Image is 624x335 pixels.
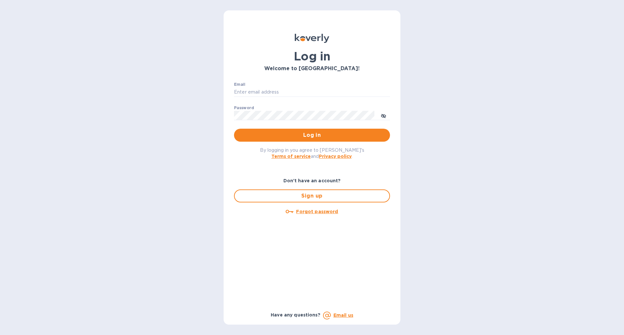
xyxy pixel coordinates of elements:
[295,34,329,43] img: Koverly
[234,87,390,97] input: Enter email address
[234,189,390,202] button: Sign up
[296,209,338,214] u: Forgot password
[260,148,364,159] span: By logging in you agree to [PERSON_NAME]'s and .
[271,154,311,159] a: Terms of service
[377,109,390,122] button: toggle password visibility
[239,131,385,139] span: Log in
[333,313,353,318] a: Email us
[234,83,245,86] label: Email
[240,192,384,200] span: Sign up
[234,66,390,72] h3: Welcome to [GEOGRAPHIC_DATA]!
[283,178,341,183] b: Don't have an account?
[234,129,390,142] button: Log in
[319,154,352,159] a: Privacy policy
[234,49,390,63] h1: Log in
[234,106,254,110] label: Password
[271,312,320,317] b: Have any questions?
